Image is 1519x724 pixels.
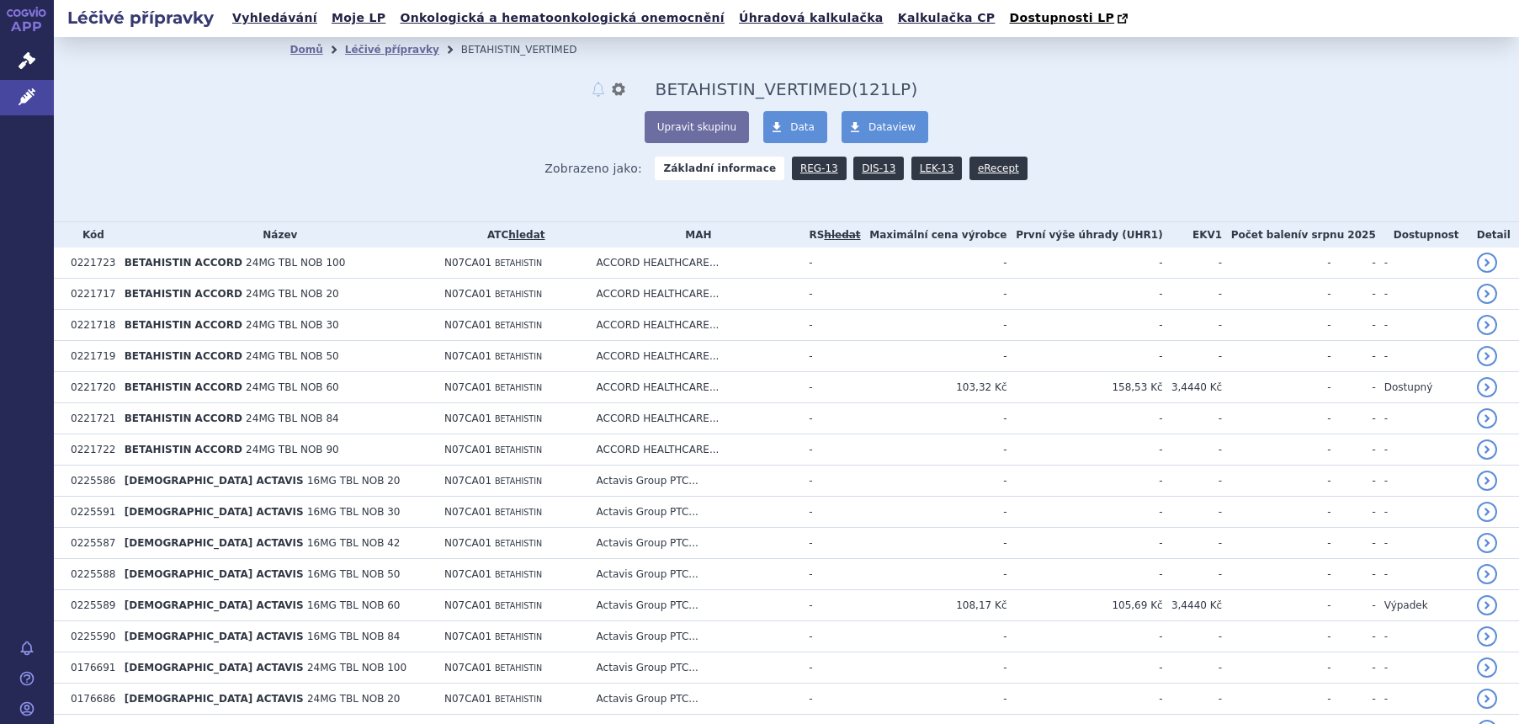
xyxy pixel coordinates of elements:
[1331,652,1376,684] td: -
[1376,590,1469,621] td: Výpadek
[444,568,491,580] span: N07CA01
[345,44,439,56] a: Léčivé přípravky
[1163,497,1223,528] td: -
[495,508,542,517] span: BETAHISTIN
[800,372,860,403] td: -
[588,372,801,403] td: ACCORD HEALTHCARE...
[1477,377,1497,397] a: detail
[62,528,116,559] td: 0225587
[1163,590,1223,621] td: 3,4440 Kč
[495,663,542,673] span: BETAHISTIN
[610,79,627,99] button: nastavení
[1331,279,1376,310] td: -
[1222,528,1330,559] td: -
[1222,621,1330,652] td: -
[495,539,542,548] span: BETAHISTIN
[800,248,860,279] td: -
[125,288,242,300] span: BETAHISTIN ACCORD
[54,6,227,29] h2: Léčivé přípravky
[1477,595,1497,615] a: detail
[868,121,916,133] span: Dataview
[125,350,242,362] span: BETAHISTIN ACCORD
[1222,652,1330,684] td: -
[861,497,1007,528] td: -
[800,528,860,559] td: -
[62,341,116,372] td: 0221719
[1376,248,1469,279] td: -
[1222,248,1330,279] td: -
[763,111,827,143] a: Data
[62,466,116,497] td: 0225586
[125,381,242,393] span: BETAHISTIN ACCORD
[1376,372,1469,403] td: Dostupný
[861,652,1007,684] td: -
[1163,652,1223,684] td: -
[1163,466,1223,497] td: -
[246,288,339,300] span: 24MG TBL NOB 20
[800,590,860,621] td: -
[893,7,1001,29] a: Kalkulačka CP
[1163,372,1223,403] td: 3,4440 Kč
[1006,497,1162,528] td: -
[1376,684,1469,715] td: -
[800,310,860,341] td: -
[861,372,1007,403] td: 103,32 Kč
[62,372,116,403] td: 0221720
[495,476,542,486] span: BETAHISTIN
[444,350,491,362] span: N07CA01
[1006,279,1162,310] td: -
[444,413,491,424] span: N07CA01
[495,352,542,361] span: BETAHISTIN
[1163,279,1223,310] td: -
[62,434,116,466] td: 0221722
[495,414,542,423] span: BETAHISTIN
[824,229,860,241] a: vyhledávání neobsahuje žádnou platnou referenční skupinu
[1477,253,1497,273] a: detail
[1331,559,1376,590] td: -
[1331,403,1376,434] td: -
[792,157,847,180] a: REG-13
[495,445,542,455] span: BETAHISTIN
[125,319,242,331] span: BETAHISTIN ACCORD
[1222,559,1330,590] td: -
[1477,471,1497,491] a: detail
[656,79,852,99] span: BETAHISTIN_VERTIMED
[790,121,815,133] span: Data
[125,599,304,611] span: [DEMOGRAPHIC_DATA] ACTAVIS
[246,319,339,331] span: 24MG TBL NOB 30
[1006,652,1162,684] td: -
[125,413,242,424] span: BETAHISTIN ACCORD
[62,497,116,528] td: 0225591
[495,383,542,392] span: BETAHISTIN
[125,506,304,518] span: [DEMOGRAPHIC_DATA] ACTAVIS
[290,44,323,56] a: Domů
[444,506,491,518] span: N07CA01
[1163,341,1223,372] td: -
[307,693,401,705] span: 24MG TBL NOB 20
[800,652,860,684] td: -
[655,157,784,180] strong: Základní informace
[227,7,322,29] a: Vyhledávání
[125,444,242,455] span: BETAHISTIN ACCORD
[800,684,860,715] td: -
[444,693,491,705] span: N07CA01
[861,403,1007,434] td: -
[116,222,436,248] th: Název
[62,621,116,652] td: 0225590
[861,248,1007,279] td: -
[125,631,304,642] span: [DEMOGRAPHIC_DATA] ACTAVIS
[62,559,116,590] td: 0225588
[588,528,801,559] td: Actavis Group PTC...
[588,403,801,434] td: ACCORD HEALTHCARE...
[861,590,1007,621] td: 108,17 Kč
[1331,248,1376,279] td: -
[861,279,1007,310] td: -
[861,341,1007,372] td: -
[495,632,542,641] span: BETAHISTIN
[1477,284,1497,304] a: detail
[1006,684,1162,715] td: -
[1331,621,1376,652] td: -
[125,568,304,580] span: [DEMOGRAPHIC_DATA] ACTAVIS
[588,279,801,310] td: ACCORD HEALTHCARE...
[62,222,116,248] th: Kód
